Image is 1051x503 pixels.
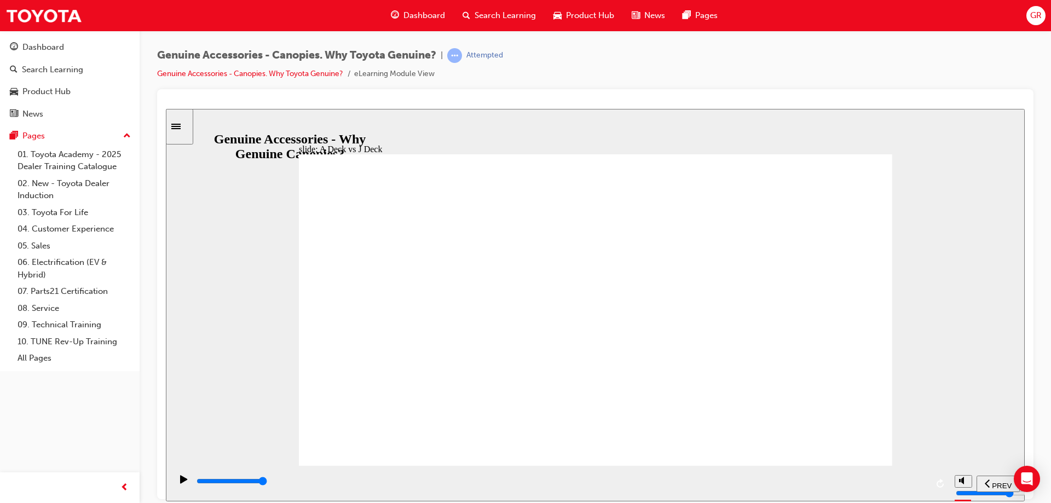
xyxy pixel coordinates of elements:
span: prev-icon [120,481,129,495]
span: learningRecordVerb_ATTEMPT-icon [447,48,462,63]
span: search-icon [463,9,470,22]
button: GR [1026,6,1046,25]
a: Product Hub [4,82,135,102]
div: Product Hub [22,85,71,98]
span: car-icon [553,9,562,22]
a: News [4,104,135,124]
nav: slide navigation [811,357,854,392]
a: guage-iconDashboard [382,4,454,27]
a: All Pages [13,350,135,367]
span: news-icon [10,109,18,119]
input: slide progress [31,368,101,377]
span: search-icon [10,65,18,75]
a: Genuine Accessories - Canopies. Why Toyota Genuine? [157,69,343,78]
button: volume [789,366,806,379]
button: Pages [4,126,135,146]
span: pages-icon [683,9,691,22]
a: 07. Parts21 Certification [13,283,135,300]
a: 09. Technical Training [13,316,135,333]
div: misc controls [789,357,805,392]
a: Search Learning [4,60,135,80]
a: 03. Toyota For Life [13,204,135,221]
span: | [441,49,443,62]
span: Dashboard [403,9,445,22]
div: Attempted [466,50,503,61]
a: 05. Sales [13,238,135,255]
li: eLearning Module View [354,68,435,80]
div: playback controls [5,357,783,392]
input: volume [790,380,861,389]
a: 01. Toyota Academy - 2025 Dealer Training Catalogue [13,146,135,175]
div: Pages [22,130,45,142]
a: search-iconSearch Learning [454,4,545,27]
span: Pages [695,9,718,22]
span: pages-icon [10,131,18,141]
button: replay [767,367,783,383]
button: play/pause [5,366,24,384]
span: PREV [826,373,846,381]
a: car-iconProduct Hub [545,4,623,27]
span: up-icon [123,129,131,143]
span: news-icon [632,9,640,22]
a: 04. Customer Experience [13,221,135,238]
a: Dashboard [4,37,135,57]
a: pages-iconPages [674,4,726,27]
button: DashboardSearch LearningProduct HubNews [4,35,135,126]
div: Dashboard [22,41,64,54]
span: News [644,9,665,22]
span: Product Hub [566,9,614,22]
a: 06. Electrification (EV & Hybrid) [13,254,135,283]
div: News [22,108,43,120]
a: 02. New - Toyota Dealer Induction [13,175,135,204]
div: Open Intercom Messenger [1014,466,1040,492]
img: Trak [5,3,82,28]
div: Search Learning [22,63,83,76]
span: guage-icon [10,43,18,53]
span: guage-icon [391,9,399,22]
span: car-icon [10,87,18,97]
span: GR [1030,9,1042,22]
a: 10. TUNE Rev-Up Training [13,333,135,350]
a: news-iconNews [623,4,674,27]
span: Search Learning [475,9,536,22]
a: 08. Service [13,300,135,317]
span: Genuine Accessories - Canopies. Why Toyota Genuine? [157,49,436,62]
button: previous [811,367,854,383]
